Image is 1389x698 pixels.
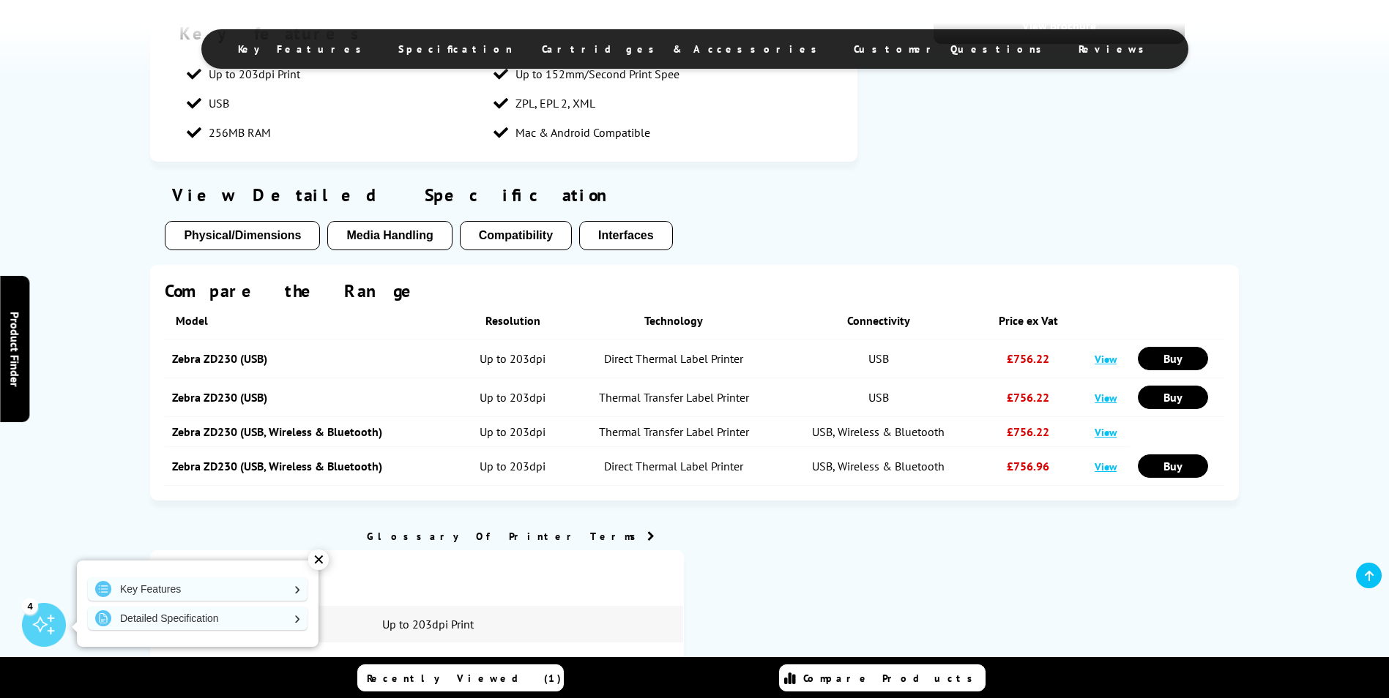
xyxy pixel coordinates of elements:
span: Recently Viewed (1) [367,672,562,685]
span: USB [209,96,229,110]
span: Mac & Android Compatible [515,125,650,140]
td: £756.22 [975,339,1082,378]
div: 4 [22,598,38,614]
span: Product Finder [7,312,22,387]
span: 256MB RAM [209,125,271,140]
td: USB, Wireless & Bluetooth [782,447,975,486]
a: Key Features [88,577,308,601]
a: Zebra ZD230 (USB, Wireless & Bluetooth) [172,459,382,473]
a: Detailed Specification [88,607,308,630]
span: Specification [398,42,513,56]
a: Recently Viewed (1) [357,664,564,691]
td: £756.22 [975,417,1082,447]
span: Reviews [1079,42,1152,56]
td: Direct Thermal Label Printer [566,339,782,378]
a: View [1095,352,1117,366]
a: Buy [1138,347,1208,370]
td: Up to 152mm/Second [364,642,683,679]
div: View Detailed Specification [165,184,843,206]
td: £756.22 [975,378,1082,417]
a: Buy [1138,454,1208,478]
button: Interfaces [579,221,673,250]
td: Up to 203dpi [460,417,565,447]
td: USB [782,339,975,378]
div: ✕ [308,549,329,570]
button: Media Handling [327,221,452,250]
th: Connectivity [782,302,975,339]
th: Resolution [460,302,565,339]
a: Zebra ZD230 (USB) [172,351,267,366]
a: Buy [1138,386,1208,409]
td: Up to 203dpi [460,378,565,417]
td: Up to 203dpi [460,339,565,378]
div: Compare the Range [165,279,1224,302]
a: Glossary Of Printer Terms [367,530,655,543]
th: Technology [566,302,782,339]
td: Up to 203dpi [460,447,565,486]
span: Compare Products [803,672,980,685]
td: £756.96 [975,447,1082,486]
button: Compatibility [460,221,572,250]
a: View [1095,459,1117,473]
span: ZPL, EPL 2, XML [515,96,595,110]
span: Key Features [238,42,369,56]
a: View [1095,391,1117,405]
span: Customer Questions [854,42,1049,56]
th: Price ex Vat [975,302,1082,339]
td: USB [782,378,975,417]
td: Thermal Transfer Label Printer [566,417,782,447]
a: Zebra ZD230 (USB) [172,390,267,405]
button: Physical/Dimensions [165,221,320,250]
td: Direct Thermal Label Printer [566,447,782,486]
a: Compare Products [779,664,986,691]
a: Zebra ZD230 (USB, Wireless & Bluetooth) [172,424,382,439]
td: USB, Wireless & Bluetooth [782,417,975,447]
span: Cartridges & Accessories [542,42,824,56]
td: Up to 203dpi Print [364,606,683,642]
td: Thermal Transfer Label Printer [566,378,782,417]
span: Print [165,551,670,606]
th: Model [165,302,460,339]
a: View [1095,425,1117,439]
